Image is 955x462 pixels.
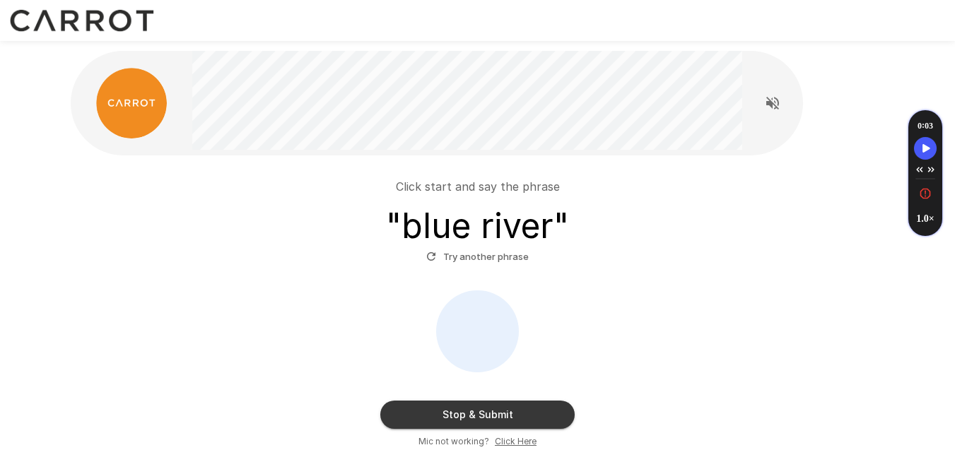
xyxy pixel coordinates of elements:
[495,436,537,446] u: Click Here
[758,89,787,117] button: Read questions aloud
[386,206,569,246] h3: " blue river "
[380,401,575,429] button: Stop & Submit
[423,246,532,268] button: Try another phrase
[96,68,167,138] img: carrot_logo.png
[396,178,560,195] p: Click start and say the phrase
[418,434,489,449] span: Mic not working?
